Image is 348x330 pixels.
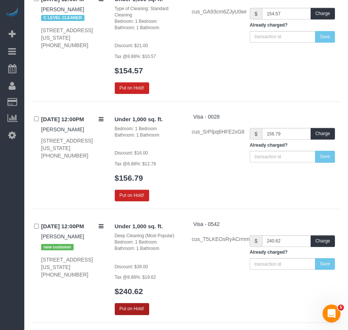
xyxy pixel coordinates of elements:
button: Put on Hold! [115,82,149,94]
div: [STREET_ADDRESS][US_STATE] [PHONE_NUMBER] [41,137,104,159]
h4: [DATE] 12:00PM [41,116,104,123]
a: [PERSON_NAME] [41,233,84,239]
span: 5 [338,305,344,311]
a: $154.57 [115,66,143,75]
span: new customer [41,244,74,250]
h5: Already charged? [250,143,335,148]
a: [PERSON_NAME] [41,126,84,132]
div: Bedroom: 1 Bedroom [115,126,181,132]
small: Tax @8.88%: $19.62 [115,275,156,280]
div: cus_T5LKEOsRyACrmm [192,235,238,243]
span: C LEVEL CLEANER [41,15,84,21]
small: Tax @8.88%: $12.79 [115,161,156,166]
div: [STREET_ADDRESS][US_STATE] [PHONE_NUMBER] [41,256,104,278]
input: transaction id [250,151,315,162]
h4: Under 1,000 sq. ft. [115,116,181,123]
input: transaction id [250,258,315,270]
h4: Under 1,000 sq. ft. [115,223,181,230]
input: transaction id [250,31,315,43]
button: Put on Hold! [115,303,149,315]
div: Bedroom: 1 Bedroom [115,18,181,25]
a: $156.79 [115,174,143,182]
div: Type of Cleaning: Standard Cleaning [115,6,181,18]
span: $ [250,235,262,247]
h5: Already charged? [250,250,335,255]
a: Visa - 0028 [193,114,220,120]
div: Tags [41,240,104,252]
button: Charge [311,128,335,140]
div: Bathroom: 1 Bathroom [115,25,181,31]
img: Automaid Logo [4,7,19,18]
small: Tax @8.88%: $10.57 [115,54,156,59]
div: [STREET_ADDRESS][US_STATE] [PHONE_NUMBER] [41,27,104,49]
button: Charge [311,8,335,19]
a: Visa - 0542 [193,221,220,227]
a: $240.62 [115,287,143,296]
span: $ [250,8,262,19]
div: cus_SrPlpq6HFE2xG8 [192,128,238,135]
iframe: Intercom live chat [323,305,341,323]
h4: [DATE] 12:00PM [41,223,104,230]
button: Put on Hold! [115,190,149,201]
span: $ [250,128,262,140]
small: Discount: $16.00 [115,150,148,156]
div: Bathroom: 1 Bathroom [115,132,181,138]
button: Charge [311,235,335,247]
div: cus_GA93cm6ZJyU0wr [192,8,238,15]
small: Discount: $39.00 [115,264,148,269]
div: Tags [41,13,104,23]
a: [PERSON_NAME] [41,6,84,12]
div: Deep Cleaning (Most Popular) [115,233,181,239]
small: Discount: $21.00 [115,43,148,48]
div: Bedroom: 1 Bedroom [115,239,181,245]
div: Bathroom: 1 Bathroom [115,245,181,252]
h5: Already charged? [250,23,335,28]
